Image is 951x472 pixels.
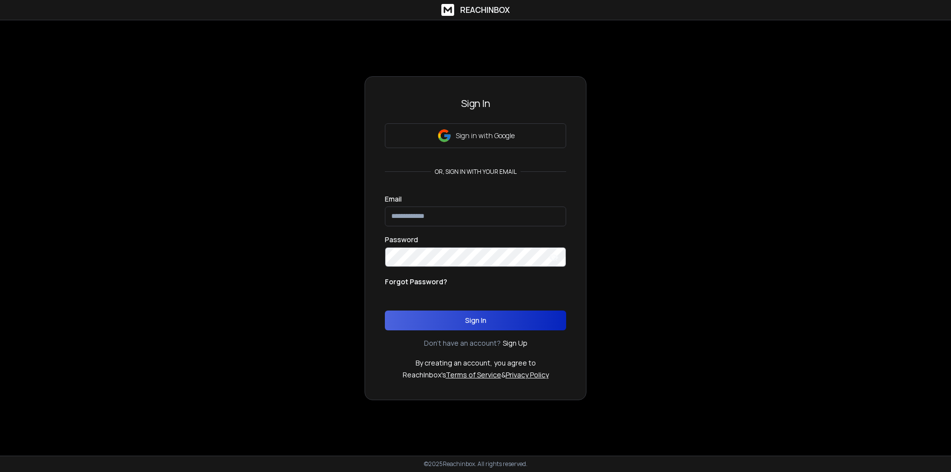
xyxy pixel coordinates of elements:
[385,311,566,330] button: Sign In
[403,370,549,380] p: ReachInbox's &
[460,4,510,16] h1: ReachInbox
[385,236,418,243] label: Password
[385,196,402,203] label: Email
[385,277,447,287] p: Forgot Password?
[416,358,536,368] p: By creating an account, you agree to
[431,168,521,176] p: or, sign in with your email
[503,338,528,348] a: Sign Up
[385,97,566,110] h3: Sign In
[424,338,501,348] p: Don't have an account?
[446,370,501,379] a: Terms of Service
[424,460,528,468] p: © 2025 Reachinbox. All rights reserved.
[506,370,549,379] a: Privacy Policy
[456,131,515,141] p: Sign in with Google
[441,4,510,16] a: ReachInbox
[385,123,566,148] button: Sign in with Google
